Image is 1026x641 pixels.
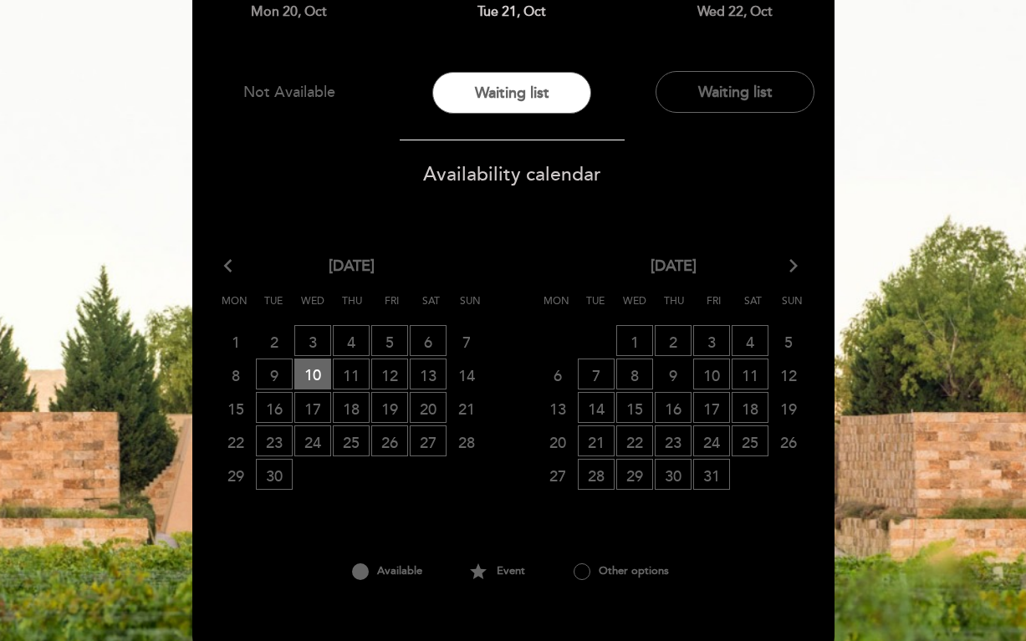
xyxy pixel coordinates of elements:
span: 26 [770,426,807,457]
span: 23 [256,425,293,456]
span: Sat [736,293,769,323]
span: 22 [217,426,254,457]
span: 3 [294,325,331,356]
span: 3 [693,325,730,356]
span: 15 [616,392,653,423]
span: 8 [616,359,653,389]
span: 19 [371,392,408,423]
span: 14 [578,392,615,423]
span: Sun [453,293,487,323]
div: Wed 22, Oct [636,3,835,22]
span: Wed [296,293,329,323]
span: Availability calendar [423,163,601,186]
span: Wed [618,293,651,323]
span: 18 [333,392,370,423]
span: 10 [693,359,730,389]
span: 4 [333,325,370,356]
span: 6 [539,359,576,390]
span: 15 [217,393,254,424]
span: 27 [539,460,576,491]
div: Event [450,557,544,586]
span: Tue [257,293,290,323]
span: 1 [616,325,653,356]
span: 6 [410,325,447,356]
i: star [468,557,488,586]
span: 26 [371,425,408,456]
span: 2 [256,326,293,357]
span: 18 [732,392,768,423]
span: [DATE] [651,256,697,277]
span: Thu [657,293,691,323]
span: 22 [616,425,653,456]
i: arrow_back_ios [224,256,239,277]
span: 1 [217,326,254,357]
span: 11 [732,359,768,389]
span: 5 [371,325,408,356]
i: arrow_forward_ios [786,256,801,277]
span: Tue [579,293,612,323]
span: 24 [693,425,730,456]
span: 7 [448,326,485,357]
span: 20 [410,392,447,423]
span: 9 [655,359,692,390]
span: 19 [770,393,807,424]
span: Mon [539,293,573,323]
div: Tue 21, Oct [413,3,611,22]
div: Available [324,557,450,586]
span: 23 [655,425,692,456]
button: Waiting list [656,71,814,113]
span: 25 [732,425,768,456]
span: 12 [770,359,807,390]
span: 21 [578,425,615,456]
span: 17 [294,392,331,423]
span: 17 [693,392,730,423]
button: Not Available [210,71,369,113]
span: 29 [217,460,254,491]
span: 9 [256,359,293,389]
span: 27 [410,425,447,456]
span: 28 [578,459,615,490]
span: 20 [539,426,576,457]
span: 11 [333,359,370,389]
span: 13 [539,393,576,424]
div: Other options [544,557,700,586]
span: 24 [294,425,331,456]
button: Waiting list [432,72,591,114]
span: 13 [410,359,447,389]
span: 28 [448,426,485,457]
span: 4 [732,325,768,356]
span: 2 [655,325,692,356]
span: 10 [294,359,331,389]
span: 31 [693,459,730,490]
span: 5 [770,326,807,357]
span: Fri [375,293,408,323]
span: 21 [448,393,485,424]
span: 12 [371,359,408,389]
span: 30 [256,459,293,490]
span: 25 [333,425,370,456]
span: Sat [414,293,447,323]
span: Sun [775,293,809,323]
span: 8 [217,359,254,390]
span: 7 [578,359,615,389]
span: 16 [655,392,692,423]
span: Fri [697,293,730,323]
span: 16 [256,392,293,423]
span: Thu [335,293,369,323]
span: Mon [217,293,251,323]
span: [DATE] [329,256,375,277]
div: Mon 20, Oct [191,3,389,22]
span: 14 [448,359,485,390]
span: 30 [655,459,692,490]
span: 29 [616,459,653,490]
